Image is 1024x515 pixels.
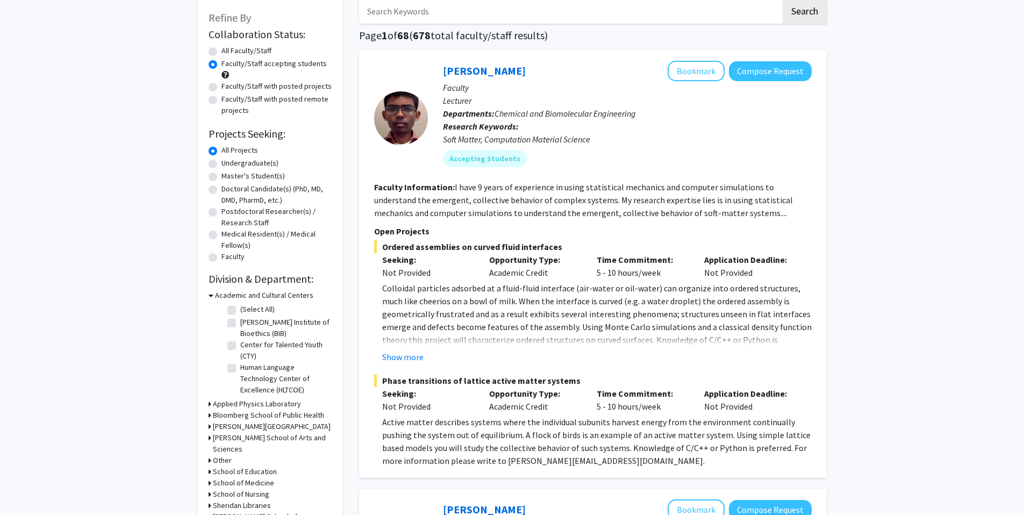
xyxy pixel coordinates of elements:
[221,81,332,92] label: Faculty/Staff with posted projects
[382,282,812,359] p: Colloidal particles adsorbed at a fluid-fluid interface (air-water or oil-water) can organize int...
[213,410,324,421] h3: Bloomberg School of Public Health
[213,466,277,477] h3: School of Education
[704,387,796,400] p: Application Deadline:
[213,477,274,489] h3: School of Medicine
[221,45,271,56] label: All Faculty/Staff
[382,387,474,400] p: Seeking:
[221,183,332,206] label: Doctoral Candidate(s) (PhD, MD, DMD, PharmD, etc.)
[240,304,275,315] label: (Select All)
[213,489,269,500] h3: School of Nursing
[382,266,474,279] div: Not Provided
[215,290,313,301] h3: Academic and Cultural Centers
[359,29,827,42] h1: Page of ( total faculty/staff results)
[213,500,271,511] h3: Sheridan Libraries
[413,28,431,42] span: 678
[209,28,332,41] h2: Collaboration Status:
[374,225,812,238] p: Open Projects
[597,387,688,400] p: Time Commitment:
[443,121,519,132] b: Research Keywords:
[704,253,796,266] p: Application Deadline:
[213,421,331,432] h3: [PERSON_NAME][GEOGRAPHIC_DATA]
[221,228,332,251] label: Medical Resident(s) / Medical Fellow(s)
[397,28,409,42] span: 68
[382,253,474,266] p: Seeking:
[240,317,330,339] label: [PERSON_NAME] Institute of Bioethics (BIB)
[589,253,696,279] div: 5 - 10 hours/week
[213,455,232,466] h3: Other
[374,374,812,387] span: Phase transitions of lattice active matter systems
[382,351,424,363] button: Show more
[213,432,332,455] h3: [PERSON_NAME] School of Arts and Sciences
[221,251,245,262] label: Faculty
[443,150,527,167] mat-chip: Accepting Students
[209,11,251,24] span: Refine By
[8,467,46,507] iframe: Chat
[443,133,812,146] div: Soft Matter, Computation Material Science
[374,182,455,192] b: Faculty Information:
[495,108,636,119] span: Chemical and Biomolecular Engineering
[374,182,793,218] fg-read-more: I have 9 years of experience in using statistical mechanics and computer simulations to understan...
[209,127,332,140] h2: Projects Seeking:
[443,94,812,107] p: Lecturer
[221,170,285,182] label: Master's Student(s)
[213,398,301,410] h3: Applied Physics Laboratory
[668,61,725,81] button: Add John Edison to Bookmarks
[221,145,258,156] label: All Projects
[489,253,581,266] p: Opportunity Type:
[382,28,388,42] span: 1
[481,253,589,279] div: Academic Credit
[729,61,812,81] button: Compose Request to John Edison
[240,362,330,396] label: Human Language Technology Center of Excellence (HLTCOE)
[374,240,812,253] span: Ordered assemblies on curved fluid interfaces
[589,387,696,413] div: 5 - 10 hours/week
[221,94,332,116] label: Faculty/Staff with posted remote projects
[221,58,327,69] label: Faculty/Staff accepting students
[382,416,812,467] p: Active matter describes systems where the individual subunits harvest energy from the environment...
[443,108,495,119] b: Departments:
[240,339,330,362] label: Center for Talented Youth (CTY)
[209,273,332,285] h2: Division & Department:
[221,206,332,228] label: Postdoctoral Researcher(s) / Research Staff
[597,253,688,266] p: Time Commitment:
[481,387,589,413] div: Academic Credit
[443,64,526,77] a: [PERSON_NAME]
[221,158,278,169] label: Undergraduate(s)
[696,253,804,279] div: Not Provided
[489,387,581,400] p: Opportunity Type:
[696,387,804,413] div: Not Provided
[382,400,474,413] div: Not Provided
[443,81,812,94] p: Faculty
